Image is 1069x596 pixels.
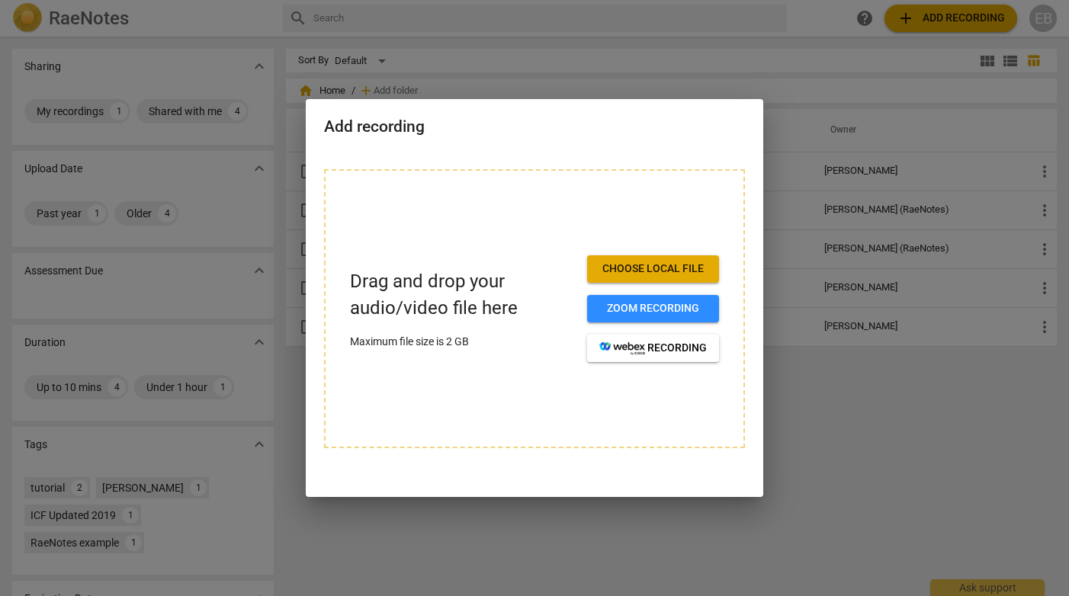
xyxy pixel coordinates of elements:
span: Zoom recording [599,301,707,316]
h2: Add recording [324,117,745,136]
button: Choose local file [587,255,719,283]
button: recording [587,335,719,362]
span: recording [599,341,707,356]
p: Maximum file size is 2 GB [350,334,575,350]
span: Choose local file [599,261,707,277]
button: Zoom recording [587,295,719,322]
p: Drag and drop your audio/video file here [350,268,575,322]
